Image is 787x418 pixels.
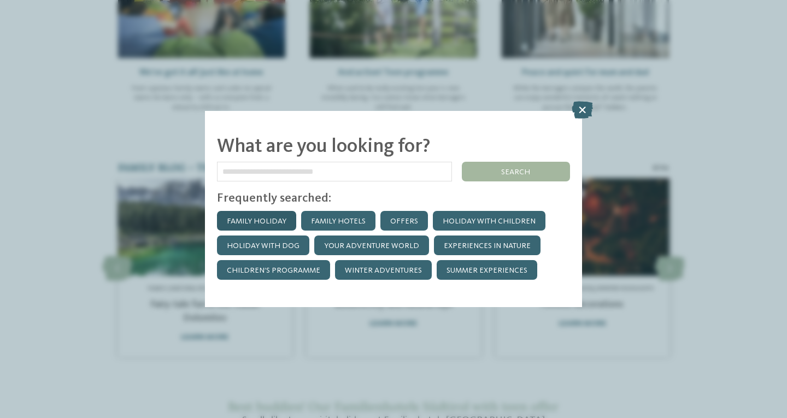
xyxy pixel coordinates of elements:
[217,192,331,204] span: Frequently searched:
[314,236,429,255] a: Your adventure world
[462,162,570,181] div: search
[301,211,375,231] a: Family hotels
[217,137,430,157] span: What are you looking for?
[434,236,541,255] a: Experiences in nature
[380,211,428,231] a: Offers
[433,211,545,231] a: Holiday with children
[217,236,309,255] a: Holiday with dog
[217,211,296,231] a: Family holiday
[217,260,330,280] a: Children’s programme
[335,260,432,280] a: Winter adventures
[437,260,537,280] a: Summer experiences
